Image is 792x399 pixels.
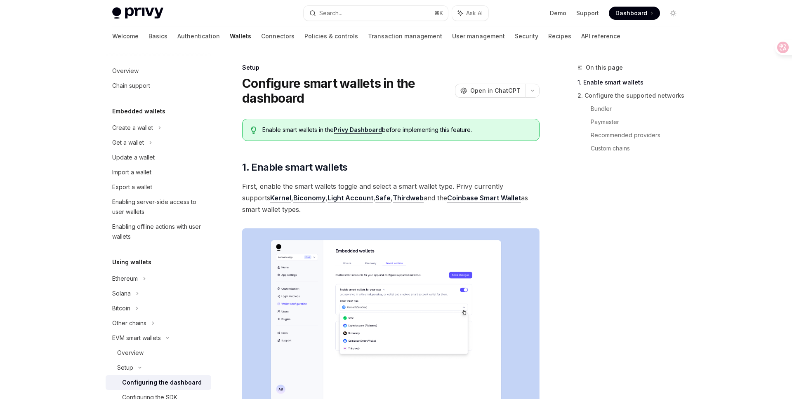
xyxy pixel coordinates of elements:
span: ⌘ K [434,10,443,16]
button: Open in ChatGPT [455,84,526,98]
div: Setup [117,363,133,373]
span: Enable smart wallets in the before implementing this feature. [262,126,531,134]
div: Ethereum [112,274,138,284]
a: Connectors [261,26,295,46]
a: Overview [106,345,211,360]
a: Transaction management [368,26,442,46]
div: Import a wallet [112,167,151,177]
a: Safe [375,194,391,202]
a: Enabling offline actions with user wallets [106,219,211,244]
a: Import a wallet [106,165,211,180]
div: Other chains [112,318,146,328]
a: Policies & controls [304,26,358,46]
div: Enabling server-side access to user wallets [112,197,206,217]
button: Ask AI [452,6,488,21]
div: Update a wallet [112,153,155,162]
a: Update a wallet [106,150,211,165]
a: Custom chains [591,142,686,155]
a: Welcome [112,26,139,46]
a: Wallets [230,26,251,46]
a: Light Account [328,194,373,202]
span: Open in ChatGPT [470,87,521,95]
a: Overview [106,63,211,78]
div: Overview [117,348,144,358]
a: Recommended providers [591,129,686,142]
div: Enabling offline actions with user wallets [112,222,206,242]
button: Toggle dark mode [667,7,680,20]
a: Paymaster [591,115,686,129]
a: Chain support [106,78,211,93]
a: Enabling server-side access to user wallets [106,195,211,219]
div: Get a wallet [112,138,144,148]
a: Bundler [591,102,686,115]
a: Recipes [548,26,571,46]
h5: Embedded wallets [112,106,165,116]
a: Demo [550,9,566,17]
a: Coinbase Smart Wallet [447,194,521,202]
div: Bitcoin [112,303,130,313]
div: Export a wallet [112,182,152,192]
div: EVM smart wallets [112,333,161,343]
a: Support [576,9,599,17]
a: Privy Dashboard [334,126,382,134]
span: Dashboard [615,9,647,17]
svg: Tip [251,127,257,134]
div: Configuring the dashboard [122,378,202,387]
a: 1. Enable smart wallets [577,76,686,89]
a: 2. Configure the supported networks [577,89,686,102]
a: Biconomy [293,194,325,202]
div: Create a wallet [112,123,153,133]
div: Setup [242,63,540,72]
h5: Using wallets [112,257,151,267]
a: Thirdweb [393,194,424,202]
span: 1. Enable smart wallets [242,161,347,174]
div: Overview [112,66,139,76]
a: Configuring the dashboard [106,375,211,390]
h1: Configure smart wallets in the dashboard [242,76,452,106]
span: On this page [586,63,623,73]
a: User management [452,26,505,46]
div: Solana [112,289,131,298]
span: Ask AI [466,9,483,17]
a: Export a wallet [106,180,211,195]
a: Security [515,26,538,46]
a: Kernel [270,194,291,202]
a: Dashboard [609,7,660,20]
a: Basics [148,26,167,46]
div: Chain support [112,81,150,91]
a: API reference [581,26,620,46]
button: Search...⌘K [304,6,448,21]
a: Authentication [177,26,220,46]
div: Search... [319,8,342,18]
img: light logo [112,7,163,19]
span: First, enable the smart wallets toggle and select a smart wallet type. Privy currently supports ,... [242,181,540,215]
